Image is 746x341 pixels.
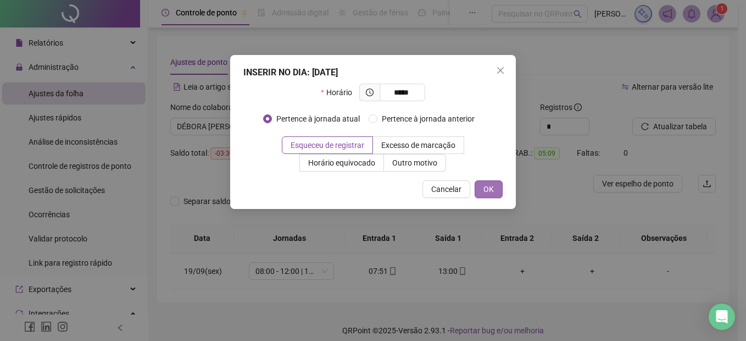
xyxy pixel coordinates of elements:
span: clock-circle [366,89,374,96]
div: Open Intercom Messenger [709,304,735,330]
span: close [496,66,505,75]
span: Horário equivocado [308,158,375,167]
button: OK [475,180,503,198]
span: Esqueceu de registrar [291,141,364,150]
span: Pertence à jornada anterior [377,113,479,125]
span: OK [483,183,494,195]
div: INSERIR NO DIA : [DATE] [243,66,503,79]
label: Horário [321,84,359,101]
button: Cancelar [422,180,470,198]
span: Outro motivo [392,158,437,167]
span: Pertence à jornada atual [272,113,364,125]
span: Excesso de marcação [381,141,455,150]
span: Cancelar [431,183,461,195]
button: Close [492,62,509,79]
